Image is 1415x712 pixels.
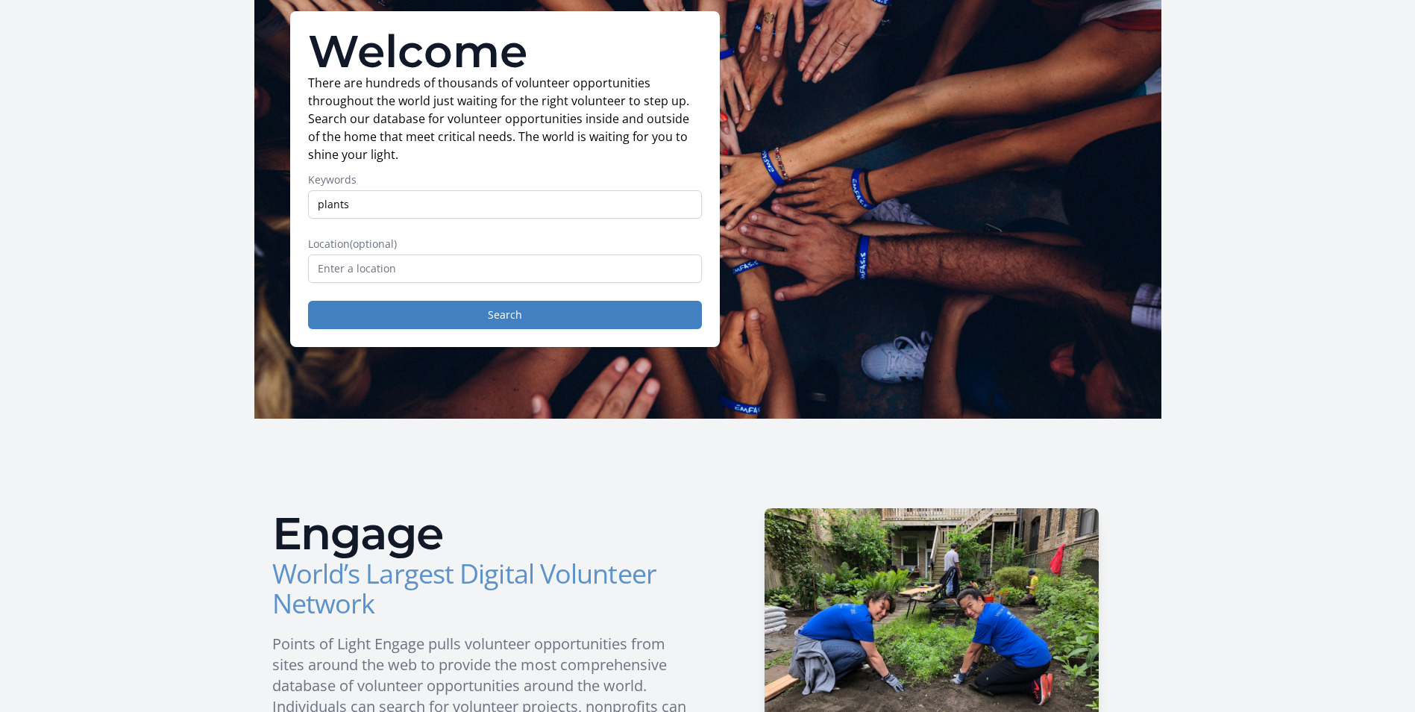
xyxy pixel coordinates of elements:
h2: Engage [272,511,696,556]
h1: Welcome [308,29,702,74]
button: Search [308,301,702,329]
span: (optional) [350,237,397,251]
label: Location [308,237,702,252]
p: There are hundreds of thousands of volunteer opportunities throughout the world just waiting for ... [308,74,702,163]
input: Enter a location [308,254,702,283]
h3: World’s Largest Digital Volunteer Network [272,559,696,619]
label: Keywords [308,172,702,187]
